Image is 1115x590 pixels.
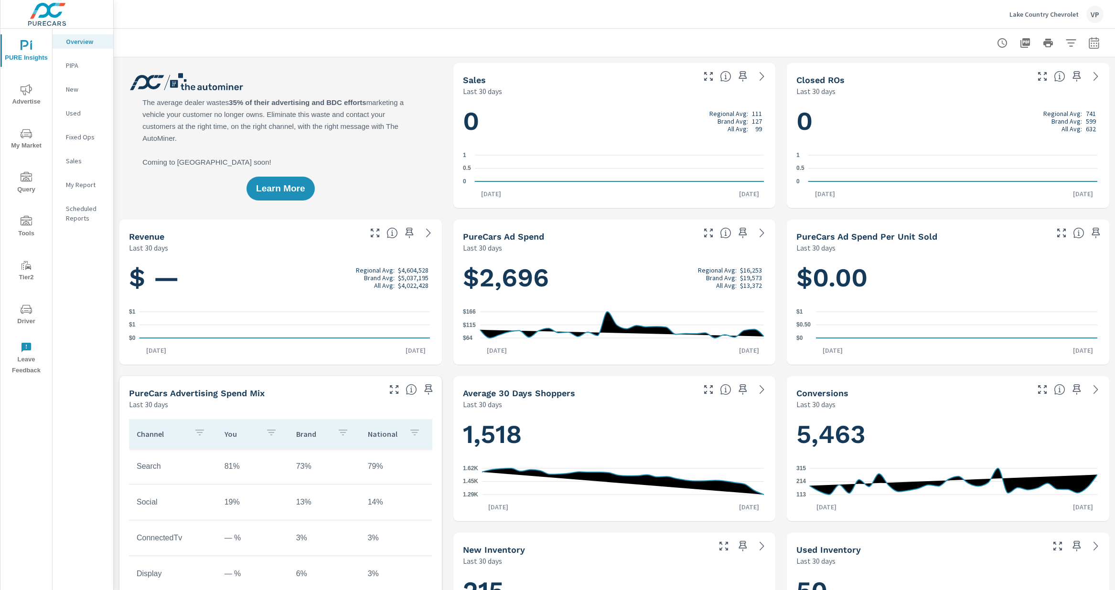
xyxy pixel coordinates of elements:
button: Make Fullscreen [386,382,402,397]
p: Regional Avg: [356,266,395,274]
p: Regional Avg: [709,110,748,117]
p: 632 [1086,125,1096,133]
td: 73% [289,454,360,478]
p: [DATE] [1066,189,1100,199]
text: 1 [463,152,466,158]
p: Last 30 days [796,242,836,253]
button: Make Fullscreen [1035,382,1050,397]
h1: $ — [129,262,432,294]
h5: PureCars Ad Spend Per Unit Sold [796,232,937,242]
text: $1 [129,322,136,328]
span: Number of vehicles sold by the dealership over the selected date range. [Source: This data is sou... [720,71,731,82]
div: My Report [53,178,113,192]
p: 127 [752,117,762,125]
span: Save this to your personalized report [735,382,750,397]
a: See more details in report [1088,69,1104,84]
td: Search [129,454,217,478]
p: [DATE] [482,502,515,512]
p: [DATE] [732,346,766,355]
h5: Revenue [129,232,164,242]
button: Print Report [1039,33,1058,53]
p: Last 30 days [463,242,502,253]
p: You [225,429,258,439]
text: 1 [796,152,800,158]
p: Brand Avg: [718,117,748,125]
p: Sales [66,156,106,166]
td: 79% [360,454,432,478]
text: 315 [796,465,806,472]
span: Save this to your personalized report [1069,538,1084,554]
h5: Conversions [796,388,848,398]
span: Learn More [256,184,305,193]
p: Last 30 days [129,242,168,253]
h5: New Inventory [463,545,525,555]
p: Last 30 days [796,555,836,567]
button: Make Fullscreen [701,382,716,397]
h5: Closed ROs [796,75,845,85]
button: Select Date Range [1084,33,1104,53]
a: See more details in report [1088,538,1104,554]
p: Channel [137,429,186,439]
div: New [53,82,113,96]
p: Scheduled Reports [66,204,106,223]
td: 6% [289,562,360,586]
button: Make Fullscreen [1050,538,1065,554]
text: 0 [463,178,466,185]
span: Total cost of media for all PureCars channels for the selected dealership group over the selected... [720,227,731,239]
text: 214 [796,478,806,485]
p: Brand Avg: [1051,117,1082,125]
p: Last 30 days [463,85,502,97]
p: Brand [296,429,330,439]
div: PIPA [53,58,113,73]
text: $166 [463,308,476,315]
button: Make Fullscreen [1054,225,1069,241]
p: Brand Avg: [706,274,737,282]
p: 99 [755,125,762,133]
div: Fixed Ops [53,130,113,144]
a: See more details in report [1088,382,1104,397]
a: See more details in report [421,225,436,241]
p: 111 [752,110,762,117]
td: 19% [217,490,289,514]
p: Lake Country Chevrolet [1009,10,1079,19]
h1: 1,518 [463,418,766,451]
p: Last 30 days [129,399,168,410]
p: $4,022,428 [398,282,429,289]
p: 741 [1086,110,1096,117]
td: 3% [360,562,432,586]
span: Average cost of advertising per each vehicle sold at the dealer over the selected date range. The... [1073,227,1084,239]
p: Regional Avg: [1043,110,1082,117]
td: ConnectedTv [129,526,217,550]
p: My Report [66,180,106,190]
p: $13,372 [740,282,762,289]
p: Last 30 days [463,399,502,410]
text: 1.62K [463,465,478,472]
p: [DATE] [139,346,173,355]
div: Scheduled Reports [53,201,113,225]
span: Save this to your personalized report [735,538,750,554]
td: 3% [289,526,360,550]
p: PIPA [66,61,106,70]
p: [DATE] [808,189,842,199]
a: See more details in report [754,538,770,554]
p: National [368,429,401,439]
button: Make Fullscreen [367,225,383,241]
span: Save this to your personalized report [402,225,417,241]
h5: Used Inventory [796,545,861,555]
span: PURE Insights [3,40,49,63]
td: 3% [360,526,432,550]
p: $4,604,528 [398,266,429,274]
h5: PureCars Ad Spend [463,232,544,242]
text: 113 [796,491,806,498]
text: $0 [129,335,136,341]
div: Sales [53,154,113,168]
td: — % [217,526,289,550]
p: New [66,84,106,94]
text: $1 [796,308,803,315]
div: Overview [53,34,113,49]
h5: Sales [463,75,486,85]
span: Query [3,172,49,195]
text: 0 [796,178,800,185]
p: $19,573 [740,274,762,282]
p: [DATE] [1066,502,1100,512]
